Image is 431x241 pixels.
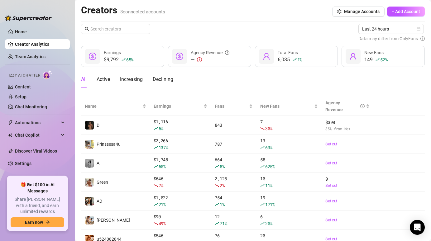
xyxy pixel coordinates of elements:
span: search [85,27,89,31]
div: Open Intercom Messenger [410,220,425,235]
span: 21 % [159,201,166,207]
img: D [85,121,94,130]
span: Earn now [25,220,43,225]
span: AD [97,199,102,204]
span: 71 % [220,220,227,226]
button: Manage Accounts [332,7,385,17]
span: rise [154,126,158,131]
img: Lex Angel [85,216,94,224]
span: $ 390 [325,119,369,126]
div: $9,792 [104,56,133,64]
span: [PERSON_NAME] [97,218,130,223]
div: $ 2,266 [154,137,208,151]
input: Search creators [90,26,141,32]
img: logo-BBDzfeDw.svg [5,15,52,21]
div: 12 [215,213,253,227]
span: 35 % from Net [325,126,369,132]
div: $ 1,022 [154,194,208,208]
h2: Creators [81,4,165,16]
a: Settings [15,161,31,166]
div: 664 [215,156,253,170]
span: A [97,161,99,166]
th: Name [81,97,150,116]
span: rise [154,164,158,169]
div: 6,035 [278,56,302,64]
th: Earnings [150,97,211,116]
span: user [263,53,270,60]
span: fall [215,183,219,188]
a: Team Analytics [15,54,45,59]
div: 6 [260,213,318,227]
span: Last 24 hours [362,24,420,34]
span: Earnings [104,50,121,55]
span: 30 % [265,125,272,131]
span: 2 % [220,182,224,188]
span: 20 % [265,220,272,226]
img: A [85,159,94,168]
span: 137 % [159,144,168,150]
span: 50 % [159,163,166,169]
span: New Fans [364,50,384,55]
span: rise [292,58,297,62]
div: 149 [364,56,387,64]
img: Green [85,178,94,187]
span: 11 % [265,182,272,188]
span: Total Fans [278,50,298,55]
span: 63 % [265,144,272,150]
span: Green [97,180,108,185]
div: $ 90 [154,213,208,227]
span: fall [154,221,158,226]
span: rise [260,183,265,188]
span: 7 % [159,182,163,188]
div: Active [97,76,110,83]
div: All [81,76,87,83]
div: 787 [215,141,253,148]
a: Chat Monitoring [15,104,47,109]
div: 19 [260,194,318,208]
div: $ 646 [154,175,208,189]
a: Setup [15,94,26,99]
span: Izzy AI Chatter [9,73,40,78]
span: D [97,123,99,128]
span: Data may differ from OnlyFans [358,35,418,42]
span: 65 % [126,57,133,63]
a: Set cut [325,182,369,189]
span: Automations [15,118,59,128]
a: Creator Analytics [15,39,65,49]
span: dollar-circle [89,53,96,60]
span: 171 % [265,201,275,207]
span: rise [215,221,219,226]
div: Declining [153,76,173,83]
span: rise [260,145,265,150]
div: Agency Revenue [325,99,364,113]
span: New Fans [260,103,313,110]
div: 7 [260,118,318,132]
a: Set cut [325,217,369,223]
span: 625 % [265,163,275,169]
span: question-circle [360,99,365,113]
th: New Fans [256,97,322,116]
span: rise [215,202,219,207]
span: 1 % [220,201,224,207]
img: AI Chatter [43,70,52,79]
span: rise [260,221,265,226]
span: calendar [417,27,420,31]
div: 0 [325,176,369,189]
span: rise [375,58,380,62]
span: info-circle [420,35,425,42]
span: arrow-right [45,220,50,224]
span: Earnings [154,103,203,110]
span: rise [154,202,158,207]
a: Set cut [325,160,369,166]
div: 843 [215,122,253,129]
a: Set cut [325,198,369,204]
span: rise [154,145,158,150]
span: fall [260,126,265,131]
span: 49 % [159,220,166,226]
span: thunderbolt [8,120,13,125]
span: fall [154,183,158,188]
span: rise [215,164,219,169]
span: 1 % [297,57,302,63]
span: Chat Copilot [15,130,59,140]
span: user [349,53,357,60]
